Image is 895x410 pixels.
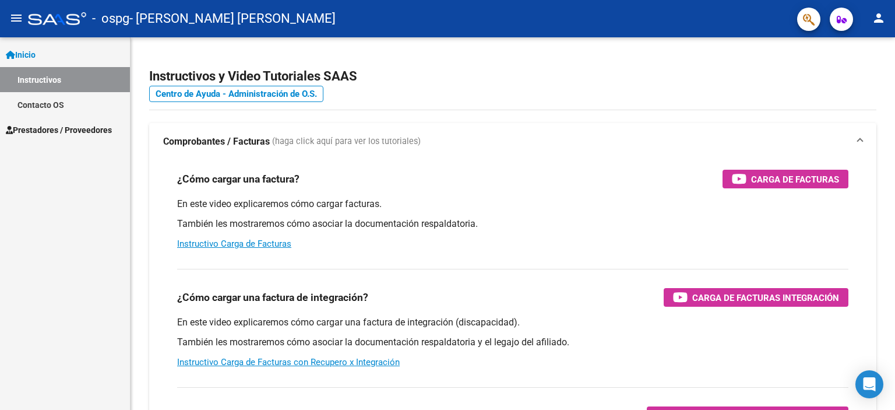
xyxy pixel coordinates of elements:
span: - ospg [92,6,129,31]
p: También les mostraremos cómo asociar la documentación respaldatoria. [177,218,848,230]
p: En este video explicaremos cómo cargar facturas. [177,198,848,211]
strong: Comprobantes / Facturas [163,135,270,148]
h2: Instructivos y Video Tutoriales SAAS [149,65,876,87]
a: Instructivo Carga de Facturas [177,239,291,249]
mat-icon: person [872,11,886,25]
p: En este video explicaremos cómo cargar una factura de integración (discapacidad). [177,316,848,329]
span: - [PERSON_NAME] [PERSON_NAME] [129,6,336,31]
span: (haga click aquí para ver los tutoriales) [272,135,421,148]
button: Carga de Facturas [723,170,848,188]
div: Open Intercom Messenger [855,370,883,398]
mat-icon: menu [9,11,23,25]
span: Carga de Facturas [751,172,839,187]
p: También les mostraremos cómo asociar la documentación respaldatoria y el legajo del afiliado. [177,336,848,349]
a: Instructivo Carga de Facturas con Recupero x Integración [177,357,400,367]
span: Prestadores / Proveedores [6,124,112,136]
h3: ¿Cómo cargar una factura? [177,171,299,187]
span: Inicio [6,48,36,61]
a: Centro de Ayuda - Administración de O.S. [149,86,323,102]
h3: ¿Cómo cargar una factura de integración? [177,289,368,306]
button: Carga de Facturas Integración [664,288,848,307]
span: Carga de Facturas Integración [692,290,839,305]
mat-expansion-panel-header: Comprobantes / Facturas (haga click aquí para ver los tutoriales) [149,123,876,160]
